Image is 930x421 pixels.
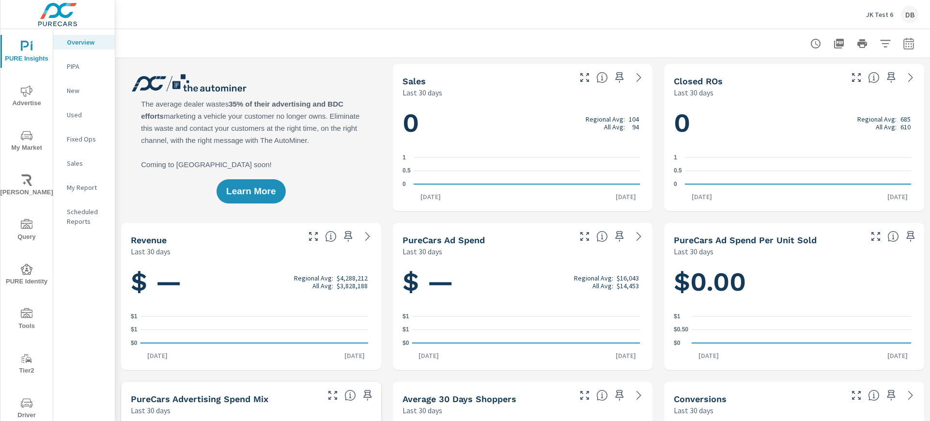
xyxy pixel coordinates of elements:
text: 0 [403,181,406,187]
span: A rolling 30 day total of daily Shoppers on the dealership website, averaged over the selected da... [596,390,608,401]
text: $1 [131,313,138,320]
text: $1 [131,327,138,333]
p: [DATE] [685,192,719,202]
a: See more details in report [631,70,647,85]
p: Last 30 days [674,246,713,257]
p: [DATE] [140,351,174,360]
p: Last 30 days [403,405,442,416]
div: Sales [53,156,115,171]
button: "Export Report to PDF" [829,34,849,53]
div: Scheduled Reports [53,204,115,229]
div: New [53,83,115,98]
p: [DATE] [609,192,643,202]
span: Advertise [3,85,50,109]
button: Apply Filters [876,34,895,53]
p: All Avg: [312,282,333,290]
span: Number of Repair Orders Closed by the selected dealership group over the selected time range. [So... [868,72,880,83]
p: PIPA [67,62,107,71]
button: Make Fullscreen [577,70,592,85]
button: Make Fullscreen [577,229,592,244]
h1: $ — [403,265,643,298]
p: 685 [900,115,911,123]
span: Tools [3,308,50,332]
p: All Avg: [876,123,897,131]
p: All Avg: [592,282,613,290]
span: Tier2 [3,353,50,376]
text: 0.5 [674,168,682,174]
span: Number of vehicles sold by the dealership over the selected date range. [Source: This data is sou... [596,72,608,83]
span: Save this to your personalized report [612,388,627,403]
p: 94 [632,123,639,131]
p: $3,828,188 [337,282,368,290]
p: [DATE] [412,351,446,360]
span: The number of dealer-specified goals completed by a visitor. [Source: This data is provided by th... [868,390,880,401]
button: Select Date Range [899,34,918,53]
p: All Avg: [604,123,625,131]
p: Regional Avg: [857,115,897,123]
button: Print Report [852,34,872,53]
span: Save this to your personalized report [612,229,627,244]
text: $1 [403,313,409,320]
h5: Closed ROs [674,76,723,86]
p: [DATE] [609,351,643,360]
span: Total sales revenue over the selected date range. [Source: This data is sourced from the dealer’s... [325,231,337,242]
span: Save this to your personalized report [612,70,627,85]
h5: Average 30 Days Shoppers [403,394,516,404]
h5: Sales [403,76,426,86]
span: Total cost of media for all PureCars channels for the selected dealership group over the selected... [596,231,608,242]
p: Last 30 days [674,405,713,416]
p: $14,453 [617,282,639,290]
button: Learn More [217,179,285,203]
p: Last 30 days [403,246,442,257]
span: PURE Identity [3,264,50,287]
span: [PERSON_NAME] [3,174,50,198]
p: JK Test 6 [866,10,893,19]
text: $0 [674,340,681,346]
h5: PureCars Ad Spend [403,235,485,245]
button: Make Fullscreen [849,70,864,85]
span: Learn More [226,187,276,196]
p: Overview [67,37,107,47]
text: $0 [131,340,138,346]
p: $4,288,212 [337,274,368,282]
span: Query [3,219,50,243]
p: Fixed Ops [67,134,107,144]
text: $0 [403,340,409,346]
h5: Revenue [131,235,167,245]
button: Make Fullscreen [325,388,341,403]
span: PURE Insights [3,41,50,64]
p: Used [67,110,107,120]
h1: 0 [674,107,914,140]
p: Scheduled Reports [67,207,107,226]
h1: 0 [403,107,643,140]
p: Sales [67,158,107,168]
p: [DATE] [881,192,914,202]
button: Make Fullscreen [849,388,864,403]
p: Regional Avg: [574,274,613,282]
a: See more details in report [903,70,918,85]
text: 0.5 [403,168,411,174]
span: Save this to your personalized report [360,388,375,403]
text: 1 [674,154,677,161]
span: This table looks at how you compare to the amount of budget you spend per channel as opposed to y... [344,390,356,401]
div: PIPA [53,59,115,74]
p: [DATE] [692,351,726,360]
span: Save this to your personalized report [341,229,356,244]
h1: $ — [131,265,372,298]
p: [DATE] [338,351,372,360]
a: See more details in report [903,388,918,403]
a: See more details in report [631,229,647,244]
button: Make Fullscreen [306,229,321,244]
a: See more details in report [360,229,375,244]
text: $1 [674,313,681,320]
h5: PureCars Advertising Spend Mix [131,394,268,404]
span: Save this to your personalized report [903,229,918,244]
p: Last 30 days [674,87,713,98]
span: Save this to your personalized report [883,70,899,85]
p: Last 30 days [131,246,170,257]
div: Fixed Ops [53,132,115,146]
button: Make Fullscreen [577,388,592,403]
p: [DATE] [414,192,448,202]
p: Regional Avg: [586,115,625,123]
div: DB [901,6,918,23]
